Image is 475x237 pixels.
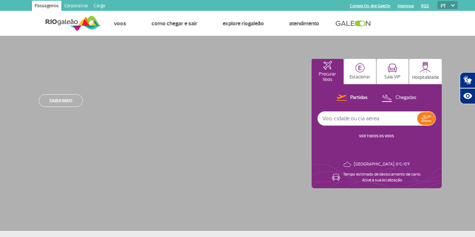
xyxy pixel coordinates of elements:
a: Atendimento [289,20,319,27]
a: Cargo [91,1,108,12]
a: Saiba mais [39,94,83,107]
a: Passageiros [32,1,61,12]
a: VER TODOS OS VOOS [359,134,394,138]
button: Chegadas [380,93,419,103]
p: Chegadas [395,94,416,101]
a: RQS [421,4,429,8]
p: Tempo estimado de deslocamento de carro: Ative a sua localização [343,172,421,183]
button: Sala VIP [377,59,408,84]
p: Estacionar [350,74,371,80]
a: Como chegar e sair [151,20,197,27]
button: Partidas [334,93,370,103]
a: Compra On-line GaleOn [350,4,390,8]
a: Voos [114,20,126,27]
button: Procurar Voos [312,59,343,84]
p: Procurar Voos [315,72,340,82]
img: carParkingHome.svg [355,63,365,73]
button: Hospitalidade [409,59,442,84]
p: Hospitalidade [412,75,439,80]
img: vipRoom.svg [388,64,397,73]
img: hospitality.svg [420,62,431,73]
p: Sala VIP [384,74,401,80]
a: Explore RIOgaleão [223,20,264,27]
a: Corporativo [61,1,91,12]
p: [GEOGRAPHIC_DATA]: 0°C/0°F [354,161,410,167]
button: Abrir tradutor de língua de sinais. [460,72,475,88]
input: Voo, cidade ou cia aérea [318,112,417,125]
img: airplaneHomeActive.svg [323,61,332,70]
button: Abrir recursos assistivos. [460,88,475,104]
button: Estacionar [344,59,376,84]
p: Partidas [350,94,368,101]
button: VER TODOS OS VOOS [357,133,396,139]
a: Imprensa [398,4,414,8]
div: Plugin de acessibilidade da Hand Talk. [460,72,475,104]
